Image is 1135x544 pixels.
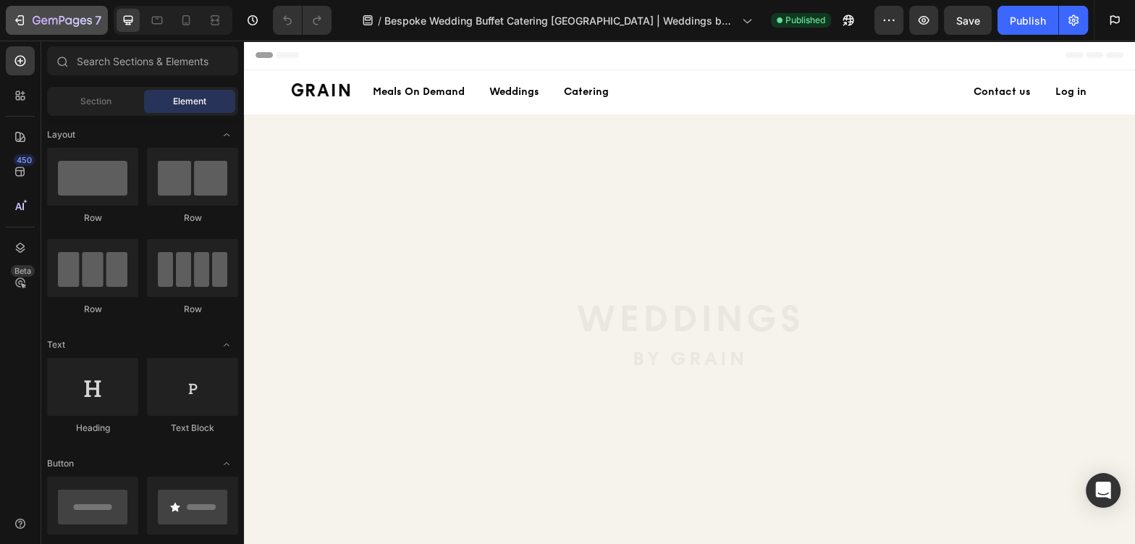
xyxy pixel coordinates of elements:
[378,13,381,28] span: /
[11,265,35,277] div: Beta
[944,6,992,35] button: Save
[80,95,111,108] span: Section
[215,452,238,475] span: Toggle open
[1086,473,1121,508] div: Open Intercom Messenger
[47,212,138,225] div: Row
[14,154,35,166] div: 450
[956,14,980,27] span: Save
[215,123,238,146] span: Toggle open
[173,95,206,108] span: Element
[785,14,825,27] span: Published
[95,12,101,29] p: 7
[47,338,65,351] span: Text
[245,45,295,57] a: Weddings
[147,212,238,225] div: Row
[147,422,238,435] div: Text Block
[147,303,238,316] div: Row
[47,457,74,470] span: Button
[1010,13,1046,28] div: Publish
[384,13,736,28] span: Bespoke Wedding Buffet Catering [GEOGRAPHIC_DATA] | Weddings by [PERSON_NAME]
[215,333,238,356] span: Toggle open
[6,6,108,35] button: 7
[811,45,843,57] a: Log in
[47,46,238,75] input: Search Sections & Elements
[47,128,75,141] span: Layout
[730,45,787,57] a: Contact us
[273,6,332,35] div: Undo/Redo
[320,45,365,57] a: Catering
[47,422,138,435] div: Heading
[997,6,1058,35] button: Publish
[47,303,138,316] div: Row
[244,41,1135,544] iframe: Design area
